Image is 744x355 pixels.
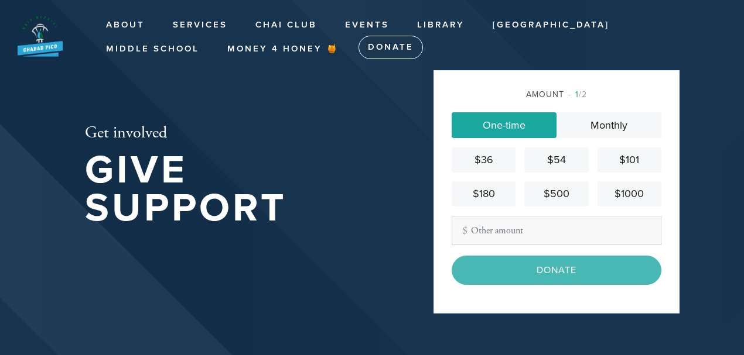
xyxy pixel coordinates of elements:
a: One-time [452,112,557,138]
a: Library [408,14,473,36]
a: $1000 [598,181,661,206]
a: Middle School [97,38,208,60]
div: $54 [529,152,583,168]
a: $54 [524,147,588,173]
a: $101 [598,147,661,173]
a: Monthly [557,112,661,138]
a: Events [336,14,398,36]
input: Other amount [452,216,661,245]
h1: Give Support [85,151,395,227]
div: Amount [452,88,661,101]
a: [GEOGRAPHIC_DATA] [484,14,618,36]
a: Chai Club [247,14,326,36]
div: $101 [602,152,657,168]
span: /2 [568,89,587,99]
div: $36 [456,152,511,168]
span: 1 [575,89,579,99]
div: $500 [529,186,583,202]
img: New%20BB%20Logo_0.png [18,15,63,57]
a: $36 [452,147,516,173]
a: Donate [359,36,423,59]
a: $180 [452,181,516,206]
a: Money 4 Honey 🍯 [219,38,348,60]
div: $180 [456,186,511,202]
a: $500 [524,181,588,206]
a: About [97,14,153,36]
div: $1000 [602,186,657,202]
h2: Get involved [85,123,395,143]
a: Services [164,14,236,36]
